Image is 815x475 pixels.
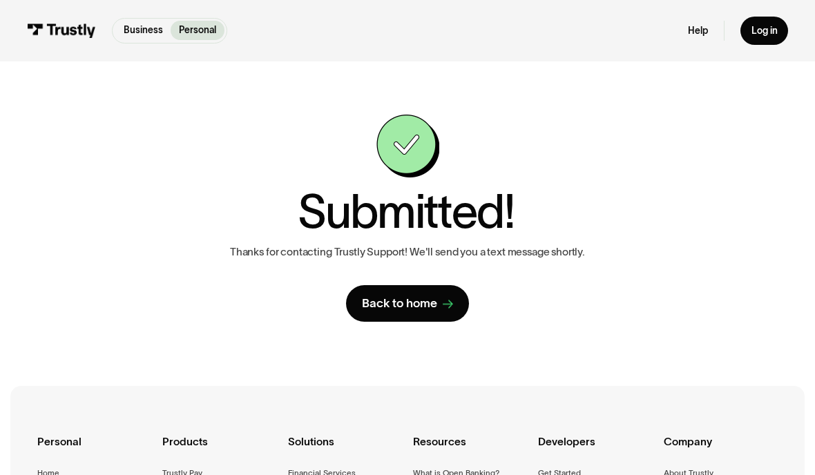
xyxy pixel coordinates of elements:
[115,21,171,40] a: Business
[740,17,788,45] a: Log in
[298,188,515,235] h1: Submitted!
[688,25,708,37] a: Help
[27,23,96,38] img: Trustly Logo
[171,21,224,40] a: Personal
[230,246,585,259] p: Thanks for contacting Trustly Support! We'll send you a text message shortly.
[664,433,778,466] div: Company
[751,25,778,37] div: Log in
[288,433,402,466] div: Solutions
[124,23,163,37] p: Business
[179,23,216,37] p: Personal
[162,433,276,466] div: Products
[346,285,470,322] a: Back to home
[413,433,527,466] div: Resources
[37,433,151,466] div: Personal
[362,295,437,311] div: Back to home
[538,433,652,466] div: Developers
